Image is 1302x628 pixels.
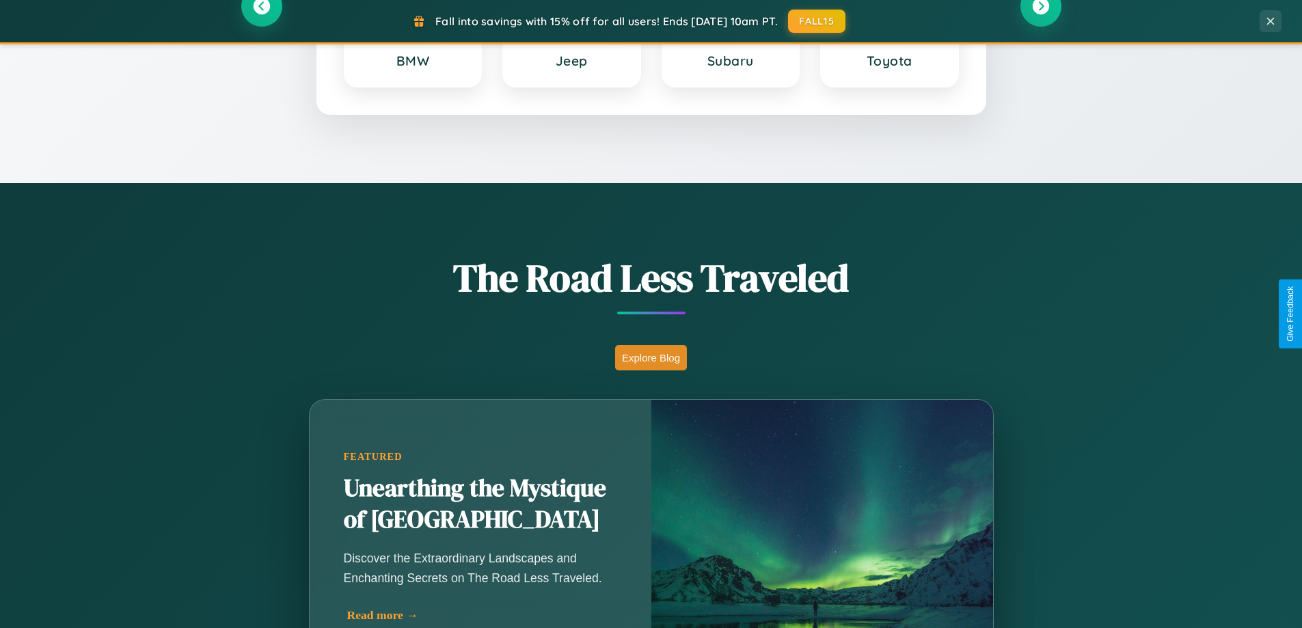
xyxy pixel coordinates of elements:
[344,549,617,587] p: Discover the Extraordinary Landscapes and Enchanting Secrets on The Road Less Traveled.
[615,345,687,370] button: Explore Blog
[677,53,785,69] h3: Subaru
[359,53,467,69] h3: BMW
[1286,286,1295,342] div: Give Feedback
[347,608,621,623] div: Read more →
[14,582,46,614] iframe: Intercom live chat
[435,14,778,28] span: Fall into savings with 15% off for all users! Ends [DATE] 10am PT.
[788,10,845,33] button: FALL15
[344,451,617,463] div: Featured
[517,53,626,69] h3: Jeep
[344,473,617,536] h2: Unearthing the Mystique of [GEOGRAPHIC_DATA]
[241,251,1061,304] h1: The Road Less Traveled
[835,53,944,69] h3: Toyota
